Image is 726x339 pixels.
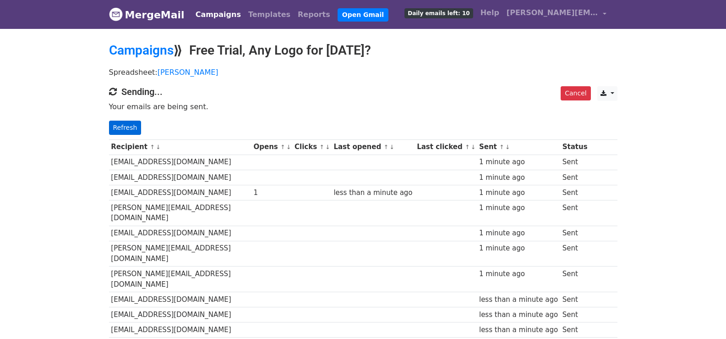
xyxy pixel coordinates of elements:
[479,310,558,320] div: less than a minute ago
[109,102,617,111] p: Your emails are being sent.
[292,139,331,155] th: Clicks
[560,170,590,185] td: Sent
[680,295,726,339] iframe: Chat Widget
[389,144,394,150] a: ↓
[560,322,590,338] td: Sent
[280,144,285,150] a: ↑
[560,139,590,155] th: Status
[109,267,251,292] td: [PERSON_NAME][EMAIL_ADDRESS][DOMAIN_NAME]
[150,144,155,150] a: ↑
[560,155,590,170] td: Sent
[561,86,590,100] a: Cancel
[109,7,123,21] img: MergeMail logo
[332,139,415,155] th: Last opened
[383,144,388,150] a: ↑
[560,200,590,226] td: Sent
[319,144,324,150] a: ↑
[109,226,251,241] td: [EMAIL_ADDRESS][DOMAIN_NAME]
[479,295,558,305] div: less than a minute ago
[325,144,330,150] a: ↓
[109,322,251,338] td: [EMAIL_ADDRESS][DOMAIN_NAME]
[333,188,412,198] div: less than a minute ago
[109,43,617,58] h2: ⟫ Free Trial, Any Logo for [DATE]?
[109,67,617,77] p: Spreadsheet:
[465,144,470,150] a: ↑
[245,6,294,24] a: Templates
[109,307,251,322] td: [EMAIL_ADDRESS][DOMAIN_NAME]
[560,185,590,200] td: Sent
[505,144,510,150] a: ↓
[507,7,598,18] span: [PERSON_NAME][EMAIL_ADDRESS][DOMAIN_NAME]
[156,144,161,150] a: ↓
[158,68,218,77] a: [PERSON_NAME]
[471,144,476,150] a: ↓
[253,188,290,198] div: 1
[109,43,174,58] a: Campaigns
[479,188,558,198] div: 1 minute ago
[109,86,617,97] h4: Sending...
[499,144,504,150] a: ↑
[251,139,293,155] th: Opens
[479,228,558,239] div: 1 minute ago
[294,6,334,24] a: Reports
[479,243,558,254] div: 1 minute ago
[479,157,558,167] div: 1 minute ago
[477,139,560,155] th: Sent
[109,121,142,135] a: Refresh
[415,139,477,155] th: Last clicked
[109,139,251,155] th: Recipient
[479,325,558,335] div: less than a minute ago
[401,4,476,22] a: Daily emails left: 10
[192,6,245,24] a: Campaigns
[479,269,558,279] div: 1 minute ago
[338,8,388,22] a: Open Gmail
[560,241,590,267] td: Sent
[503,4,610,25] a: [PERSON_NAME][EMAIL_ADDRESS][DOMAIN_NAME]
[109,185,251,200] td: [EMAIL_ADDRESS][DOMAIN_NAME]
[560,226,590,241] td: Sent
[560,307,590,322] td: Sent
[109,170,251,185] td: [EMAIL_ADDRESS][DOMAIN_NAME]
[479,172,558,183] div: 1 minute ago
[109,5,185,24] a: MergeMail
[109,155,251,170] td: [EMAIL_ADDRESS][DOMAIN_NAME]
[404,8,473,18] span: Daily emails left: 10
[479,203,558,213] div: 1 minute ago
[560,292,590,307] td: Sent
[109,200,251,226] td: [PERSON_NAME][EMAIL_ADDRESS][DOMAIN_NAME]
[477,4,503,22] a: Help
[109,241,251,267] td: [PERSON_NAME][EMAIL_ADDRESS][DOMAIN_NAME]
[560,267,590,292] td: Sent
[286,144,291,150] a: ↓
[109,292,251,307] td: [EMAIL_ADDRESS][DOMAIN_NAME]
